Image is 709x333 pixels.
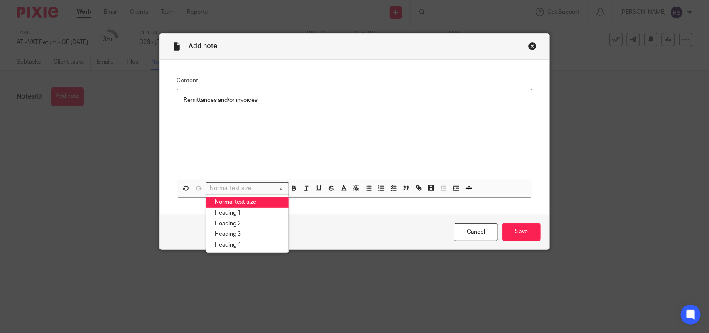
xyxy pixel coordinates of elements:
[206,229,289,240] li: Heading 3
[206,219,289,229] li: Heading 2
[206,197,289,208] li: Normal text size
[207,184,284,193] input: Search for option
[189,43,217,49] span: Add note
[206,182,289,195] div: Search for option
[454,223,498,241] a: Cancel
[502,223,541,241] input: Save
[184,96,525,104] p: Remittances and/or invoices
[528,42,537,50] div: Close this dialog window
[177,76,532,85] label: Content
[206,208,289,219] li: Heading 1
[206,240,289,251] li: Heading 4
